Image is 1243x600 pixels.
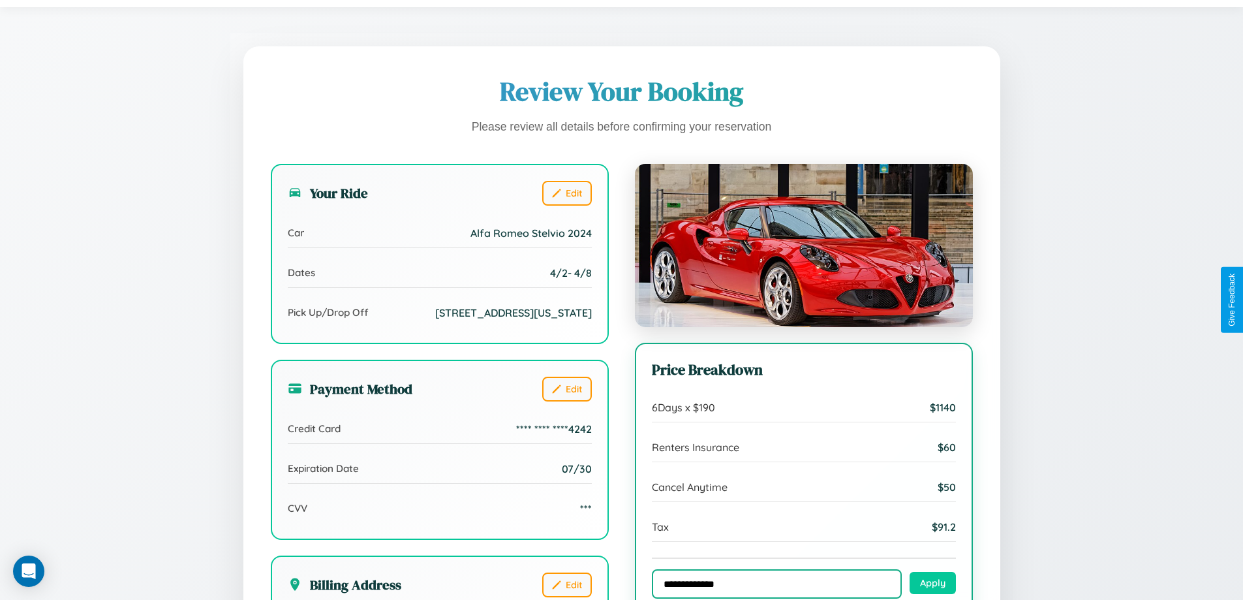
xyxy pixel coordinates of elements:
[288,227,304,239] span: Car
[652,401,715,414] span: 6 Days x $ 190
[271,117,973,138] p: Please review all details before confirming your reservation
[550,266,592,279] span: 4 / 2 - 4 / 8
[288,183,368,202] h3: Your Ride
[470,227,592,240] span: Alfa Romeo Stelvio 2024
[910,572,956,594] button: Apply
[652,481,728,494] span: Cancel Anytime
[271,74,973,109] h1: Review Your Booking
[542,573,592,597] button: Edit
[652,441,739,454] span: Renters Insurance
[542,377,592,402] button: Edit
[930,401,956,414] span: $ 1140
[13,556,44,587] div: Open Intercom Messenger
[938,481,956,494] span: $ 50
[938,441,956,454] span: $ 60
[288,379,412,398] h3: Payment Method
[288,502,307,514] span: CVV
[635,164,973,327] img: Alfa Romeo Stelvio
[932,520,956,533] span: $ 91.2
[288,575,401,594] h3: Billing Address
[562,462,592,475] span: 07/30
[1227,274,1236,326] div: Give Feedback
[652,520,669,533] span: Tax
[435,306,592,319] span: [STREET_ADDRESS][US_STATE]
[542,181,592,206] button: Edit
[288,266,315,279] span: Dates
[288,422,341,435] span: Credit Card
[288,306,369,319] span: Pick Up/Drop Off
[288,462,359,475] span: Expiration Date
[652,360,956,380] h3: Price Breakdown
